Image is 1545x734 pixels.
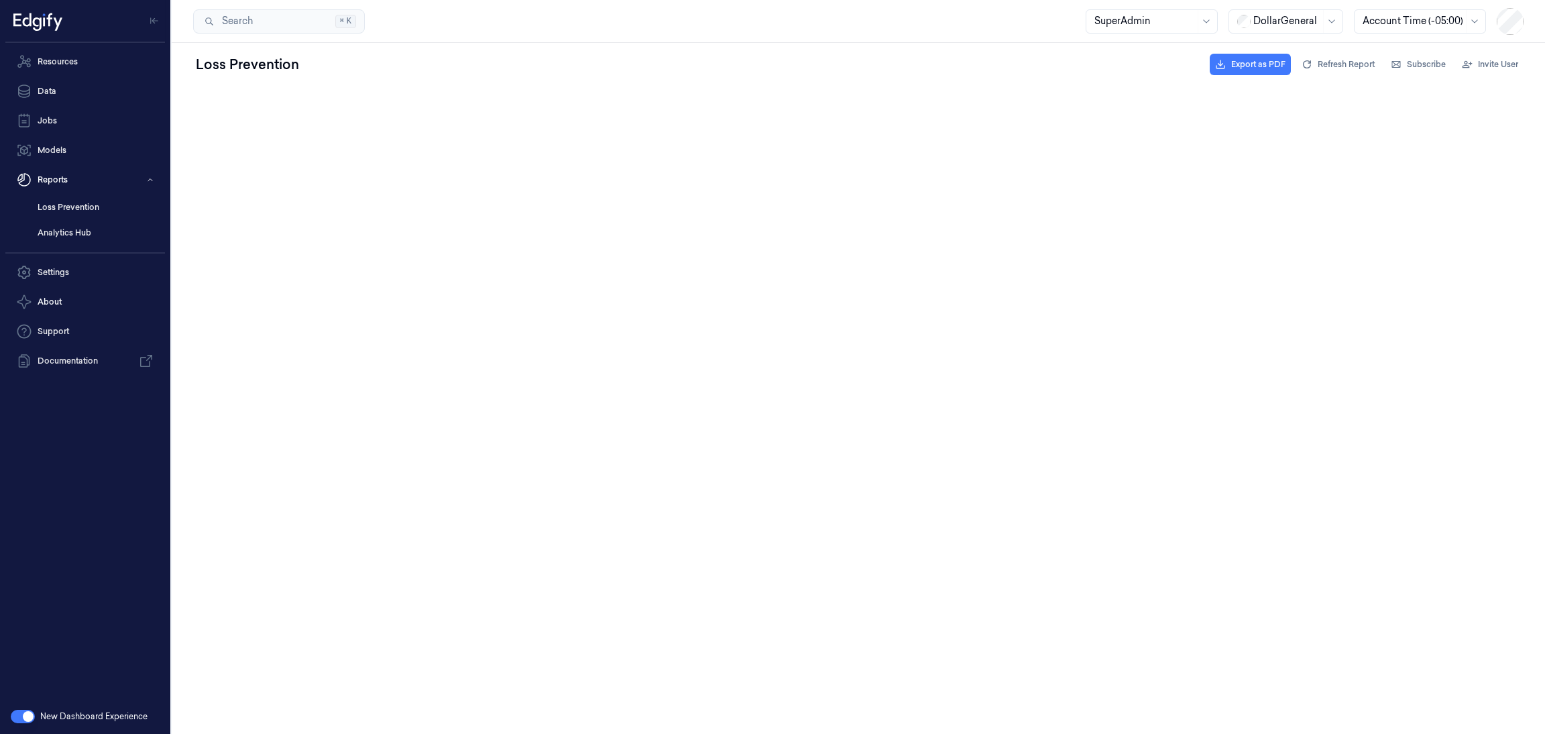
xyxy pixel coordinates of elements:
button: Search⌘K [193,9,365,34]
span: Invite User [1478,58,1518,70]
button: About [5,289,165,315]
div: Loss Prevention [193,52,302,76]
a: Data [5,78,165,105]
span: Subscribe [1407,58,1446,70]
a: Resources [5,48,165,75]
a: Jobs [5,107,165,134]
button: Invite User [1456,54,1524,75]
span: Search [217,14,253,28]
span: Export as PDF [1231,58,1285,70]
button: Refresh Report [1296,54,1380,75]
button: Toggle Navigation [144,10,165,32]
button: Subscribe [1385,54,1451,75]
span: Refresh Report [1318,58,1375,70]
a: Settings [5,259,165,286]
a: Analytics Hub [27,221,165,244]
button: Reports [5,166,165,193]
a: Documentation [5,348,165,374]
button: Export as PDF [1210,54,1291,75]
a: Models [5,137,165,164]
a: Support [5,318,165,345]
a: Loss Prevention [27,196,165,219]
